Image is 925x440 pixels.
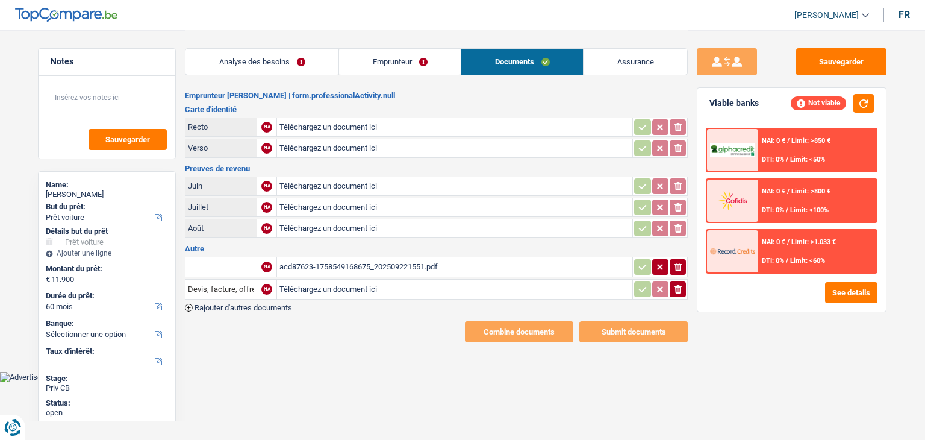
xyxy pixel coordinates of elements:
[46,264,166,274] label: Montant du prêt:
[710,240,755,262] img: Record Credits
[261,143,272,154] div: NA
[579,321,688,342] button: Submit documents
[46,190,168,200] div: [PERSON_NAME]
[188,224,254,233] div: Août
[787,137,790,145] span: /
[185,245,688,253] h3: Autre
[762,187,785,195] span: NAI: 0 €
[46,398,168,408] div: Status:
[46,347,166,356] label: Taux d'intérêt:
[710,189,755,212] img: Cofidis
[188,143,254,152] div: Verso
[762,206,784,214] span: DTI: 0%
[105,136,150,143] span: Sauvegarder
[762,156,784,163] span: DTI: 0%
[185,165,688,172] h3: Preuves de revenu
[279,258,630,276] div: acd87623-1758549168675_202509221551.pdf
[46,249,168,257] div: Ajouter une ligne
[51,57,163,67] h5: Notes
[710,143,755,157] img: AlphaCredit
[461,49,583,75] a: Documents
[791,137,830,145] span: Limit: >850 €
[185,91,688,101] h2: Emprunteur [PERSON_NAME] | form.professionalActivity.null
[787,187,790,195] span: /
[899,9,910,20] div: fr
[46,408,168,418] div: open
[790,257,825,265] span: Limit: <60%
[785,5,869,25] a: [PERSON_NAME]
[790,206,829,214] span: Limit: <100%
[185,105,688,113] h3: Carte d'identité
[261,262,272,272] div: NA
[46,227,168,236] div: Détails but du prêt
[261,181,272,192] div: NA
[791,187,830,195] span: Limit: >800 €
[46,275,50,284] span: €
[46,374,168,383] div: Stage:
[786,156,788,163] span: /
[584,49,687,75] a: Assurance
[787,238,790,246] span: /
[46,180,168,190] div: Name:
[786,206,788,214] span: /
[825,282,877,303] button: See details
[15,8,117,22] img: TopCompare Logo
[465,321,573,342] button: Combine documents
[46,319,166,328] label: Banque:
[762,257,784,265] span: DTI: 0%
[188,203,254,212] div: Juillet
[762,238,785,246] span: NAI: 0 €
[46,383,168,393] div: Priv CB
[46,291,166,301] label: Durée du prêt:
[188,181,254,190] div: Juin
[195,304,292,312] span: Rajouter d'autres documents
[339,49,461,75] a: Emprunteur
[46,202,166,212] label: But du prêt:
[185,49,338,75] a: Analyse des besoins
[89,129,167,150] button: Sauvegarder
[261,122,272,133] div: NA
[790,156,825,163] span: Limit: <50%
[188,122,254,131] div: Recto
[762,137,785,145] span: NAI: 0 €
[185,304,292,312] button: Rajouter d'autres documents
[794,10,859,20] span: [PERSON_NAME]
[796,48,886,75] button: Sauvegarder
[791,238,836,246] span: Limit: >1.033 €
[709,98,759,108] div: Viable banks
[786,257,788,265] span: /
[261,223,272,234] div: NA
[791,96,846,110] div: Not viable
[261,202,272,213] div: NA
[261,284,272,295] div: NA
